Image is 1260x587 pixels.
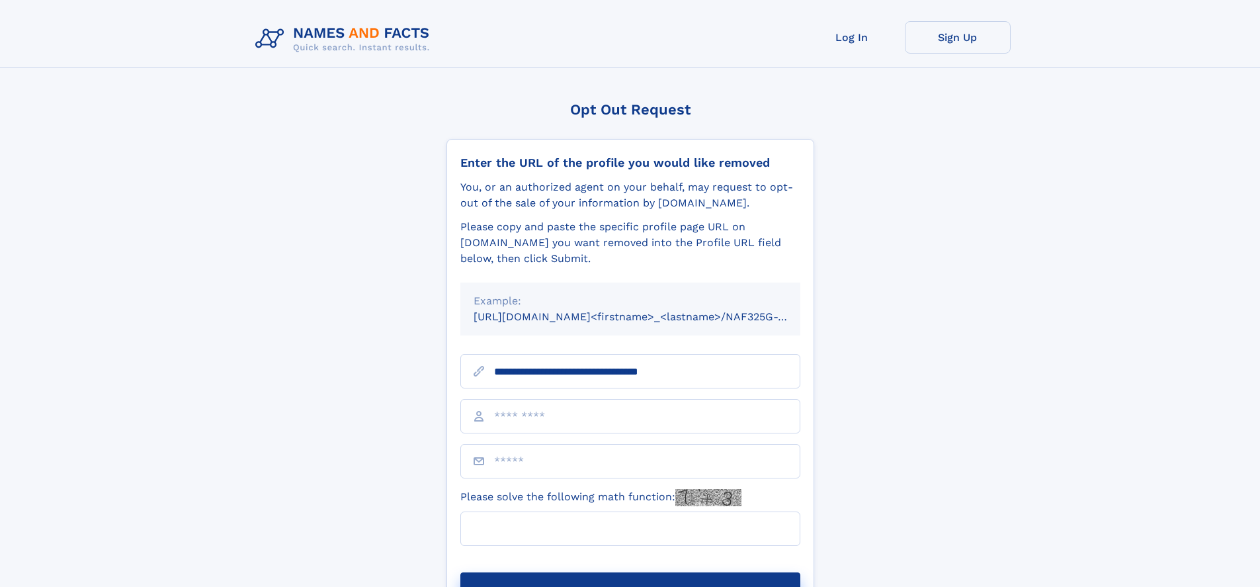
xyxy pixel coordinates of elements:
div: You, or an authorized agent on your behalf, may request to opt-out of the sale of your informatio... [460,179,800,211]
a: Log In [799,21,905,54]
a: Sign Up [905,21,1011,54]
small: [URL][DOMAIN_NAME]<firstname>_<lastname>/NAF325G-xxxxxxxx [474,310,825,323]
div: Enter the URL of the profile you would like removed [460,156,800,170]
div: Example: [474,293,787,309]
label: Please solve the following math function: [460,489,741,506]
div: Opt Out Request [446,101,814,118]
img: Logo Names and Facts [250,21,441,57]
div: Please copy and paste the specific profile page URL on [DOMAIN_NAME] you want removed into the Pr... [460,219,800,267]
